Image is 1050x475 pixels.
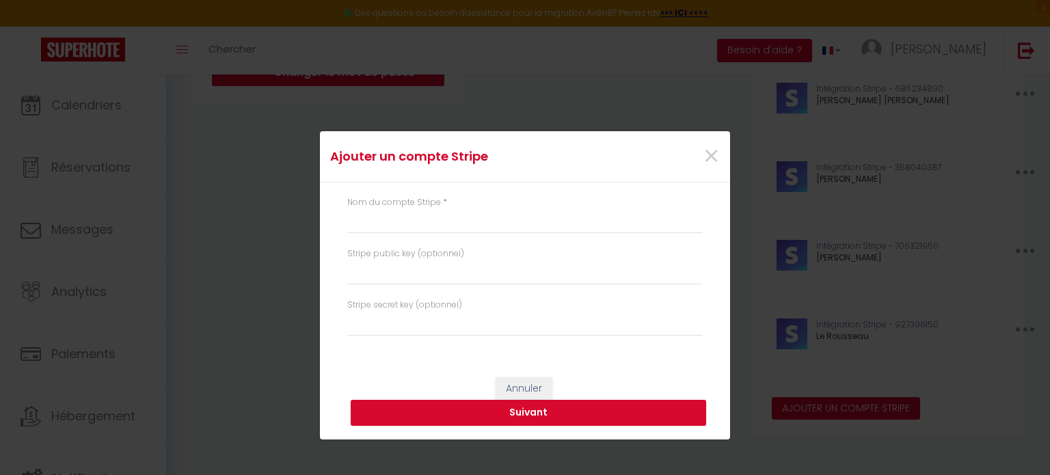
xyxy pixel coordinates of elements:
button: Suivant [351,400,706,426]
label: Stripe secret key (optionnel) [347,299,462,312]
label: Stripe public key (optionnel) [347,247,464,260]
h4: Ajouter un compte Stripe [330,147,584,166]
span: × [703,136,720,177]
label: Nom du compte Stripe [347,196,441,209]
button: Annuler [496,377,552,401]
button: Close [703,142,720,172]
